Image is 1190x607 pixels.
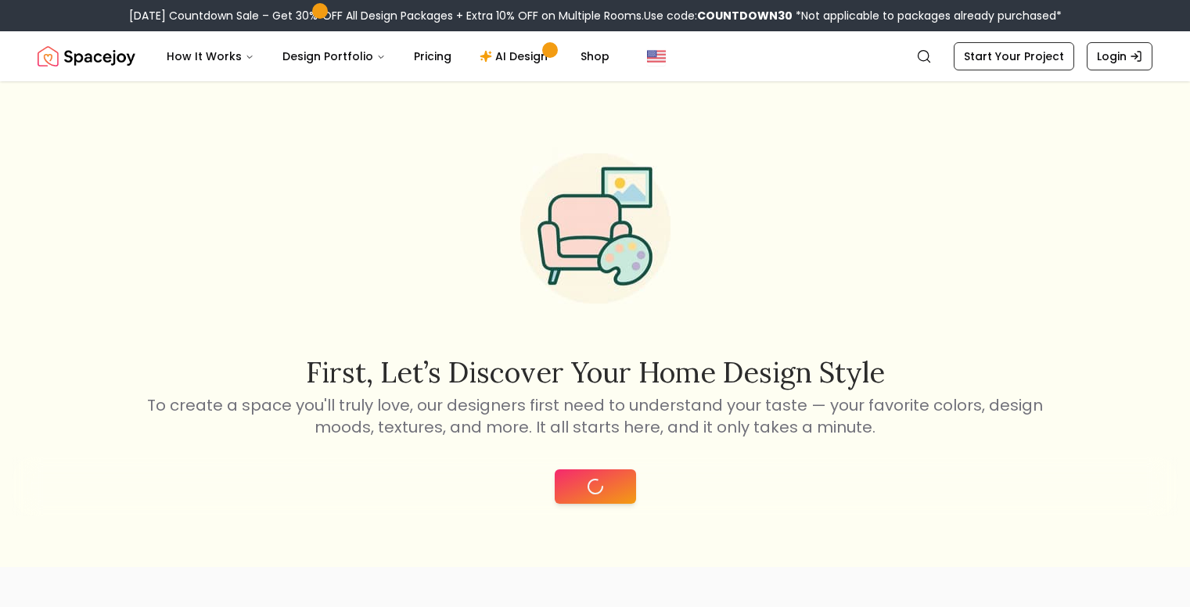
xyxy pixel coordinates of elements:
[495,128,696,329] img: Start Style Quiz Illustration
[568,41,622,72] a: Shop
[154,41,267,72] button: How It Works
[697,8,793,23] b: COUNTDOWN30
[467,41,565,72] a: AI Design
[644,8,793,23] span: Use code:
[954,42,1074,70] a: Start Your Project
[647,47,666,66] img: United States
[38,31,1152,81] nav: Global
[401,41,464,72] a: Pricing
[38,41,135,72] img: Spacejoy Logo
[145,394,1046,438] p: To create a space you'll truly love, our designers first need to understand your taste — your fav...
[38,41,135,72] a: Spacejoy
[145,357,1046,388] h2: First, let’s discover your home design style
[1087,42,1152,70] a: Login
[270,41,398,72] button: Design Portfolio
[154,41,622,72] nav: Main
[129,8,1062,23] div: [DATE] Countdown Sale – Get 30% OFF All Design Packages + Extra 10% OFF on Multiple Rooms.
[793,8,1062,23] span: *Not applicable to packages already purchased*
